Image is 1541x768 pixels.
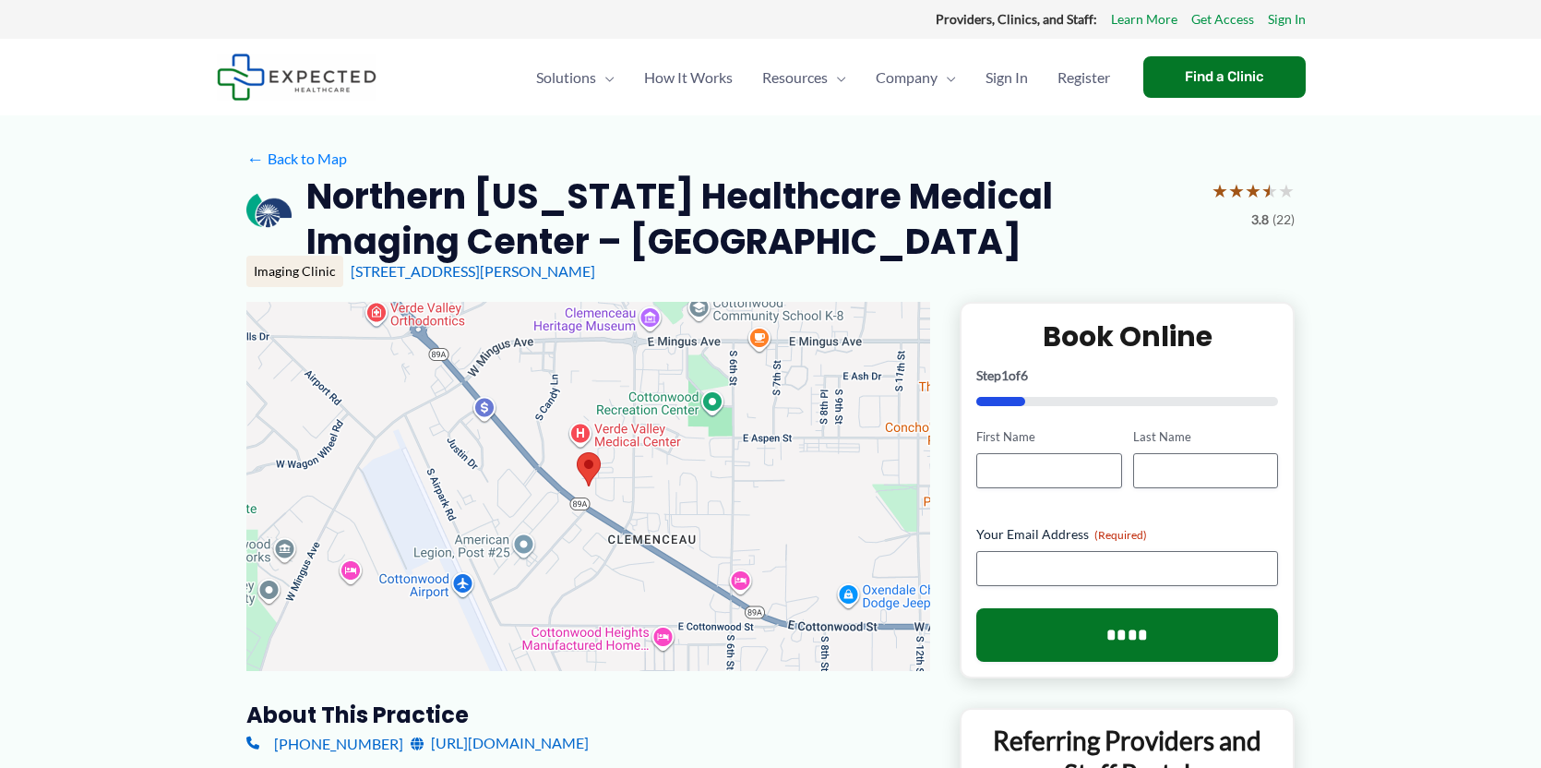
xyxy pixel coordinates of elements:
[217,54,376,101] img: Expected Healthcare Logo - side, dark font, small
[306,174,1197,265] h2: Northern [US_STATE] Healthcare Medical Imaging Center – [GEOGRAPHIC_DATA]
[938,45,956,110] span: Menu Toggle
[1191,7,1254,31] a: Get Access
[936,11,1097,27] strong: Providers, Clinics, and Staff:
[644,45,733,110] span: How It Works
[1278,174,1295,208] span: ★
[246,145,347,173] a: ←Back to Map
[1251,208,1269,232] span: 3.8
[596,45,615,110] span: Menu Toggle
[1021,367,1028,383] span: 6
[976,318,1278,354] h2: Book Online
[1261,174,1278,208] span: ★
[976,525,1278,544] label: Your Email Address
[1043,45,1125,110] a: Register
[411,729,589,757] a: [URL][DOMAIN_NAME]
[246,256,343,287] div: Imaging Clinic
[747,45,861,110] a: ResourcesMenu Toggle
[971,45,1043,110] a: Sign In
[521,45,629,110] a: SolutionsMenu Toggle
[1212,174,1228,208] span: ★
[351,262,595,280] a: [STREET_ADDRESS][PERSON_NAME]
[1245,174,1261,208] span: ★
[1143,56,1306,98] a: Find a Clinic
[828,45,846,110] span: Menu Toggle
[1111,7,1177,31] a: Learn More
[246,150,264,167] span: ←
[246,701,930,729] h3: About this practice
[1228,174,1245,208] span: ★
[246,729,403,757] a: [PHONE_NUMBER]
[1001,367,1009,383] span: 1
[1057,45,1110,110] span: Register
[1268,7,1306,31] a: Sign In
[1094,528,1147,542] span: (Required)
[876,45,938,110] span: Company
[976,369,1278,382] p: Step of
[629,45,747,110] a: How It Works
[986,45,1028,110] span: Sign In
[521,45,1125,110] nav: Primary Site Navigation
[762,45,828,110] span: Resources
[1272,208,1295,232] span: (22)
[976,428,1121,446] label: First Name
[536,45,596,110] span: Solutions
[1133,428,1278,446] label: Last Name
[861,45,971,110] a: CompanyMenu Toggle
